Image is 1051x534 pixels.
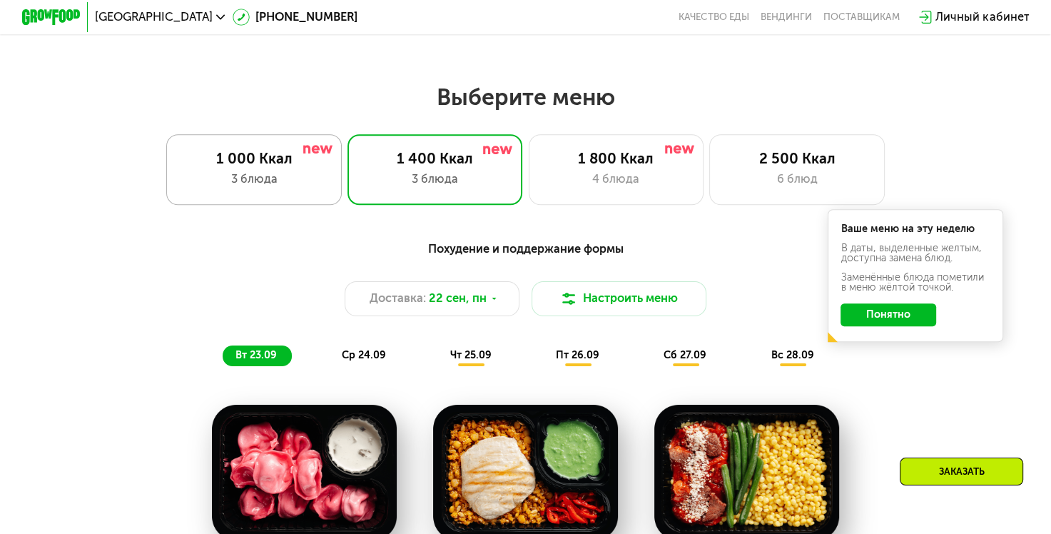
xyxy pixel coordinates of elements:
[362,171,507,188] div: 3 блюда
[771,349,813,361] span: вс 28.09
[233,9,358,26] a: [PHONE_NUMBER]
[935,9,1029,26] div: Личный кабинет
[429,290,487,308] span: 22 сен, пн
[841,303,936,327] button: Понятно
[342,349,386,361] span: ср 24.09
[841,224,990,234] div: Ваше меню на эту неделю
[841,243,990,264] div: В даты, выделенные желтым, доступна замена блюд.
[532,281,707,316] button: Настроить меню
[182,150,327,168] div: 1 000 Ккал
[362,150,507,168] div: 1 400 Ккал
[679,11,749,23] a: Качество еды
[725,171,870,188] div: 6 блюд
[544,150,689,168] div: 1 800 Ккал
[664,349,706,361] span: сб 27.09
[544,171,689,188] div: 4 блюда
[841,273,990,293] div: Заменённые блюда пометили в меню жёлтой точкой.
[235,349,277,361] span: вт 23.09
[46,83,1004,111] h2: Выберите меню
[900,458,1023,485] div: Заказать
[725,150,870,168] div: 2 500 Ккал
[370,290,426,308] span: Доставка:
[93,240,958,258] div: Похудение и поддержание формы
[450,349,492,361] span: чт 25.09
[556,349,599,361] span: пт 26.09
[761,11,812,23] a: Вендинги
[182,171,327,188] div: 3 блюда
[95,11,213,23] span: [GEOGRAPHIC_DATA]
[823,11,900,23] div: поставщикам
